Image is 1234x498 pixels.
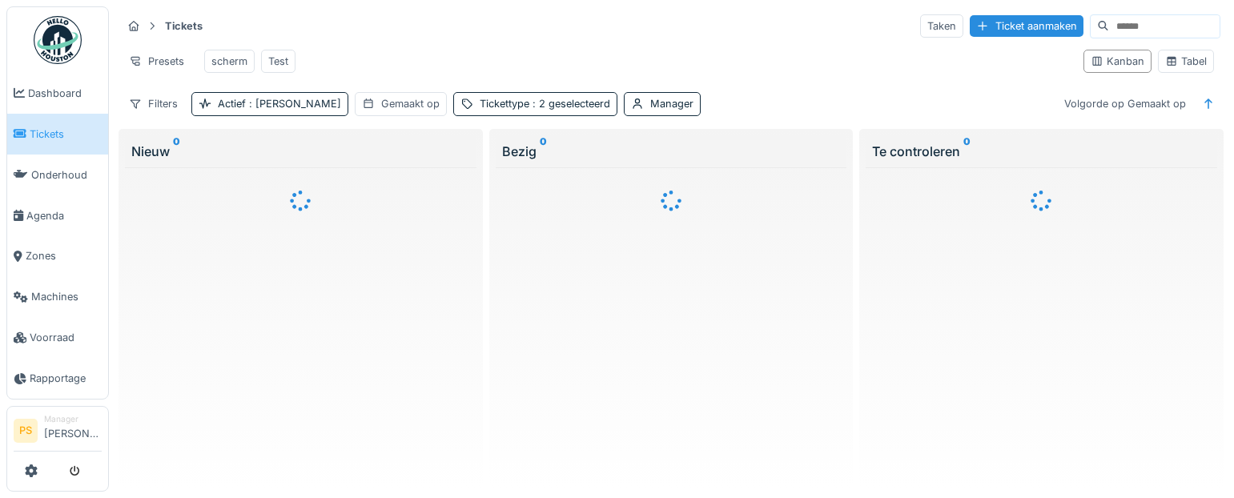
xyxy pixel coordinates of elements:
[122,92,185,115] div: Filters
[14,413,102,452] a: PS Manager[PERSON_NAME]
[211,54,247,69] div: scherm
[31,167,102,183] span: Onderhoud
[218,96,341,111] div: Actief
[44,413,102,448] li: [PERSON_NAME]
[872,142,1211,161] div: Te controleren
[7,236,108,277] a: Zones
[7,277,108,318] a: Machines
[34,16,82,64] img: Badge_color-CXgf-gQk.svg
[650,96,693,111] div: Manager
[131,142,470,161] div: Nieuw
[159,18,209,34] strong: Tickets
[1091,54,1144,69] div: Kanban
[246,98,341,110] span: : [PERSON_NAME]
[970,15,1083,37] div: Ticket aanmaken
[7,114,108,155] a: Tickets
[480,96,610,111] div: Tickettype
[122,50,191,73] div: Presets
[381,96,440,111] div: Gemaakt op
[30,371,102,386] span: Rapportage
[268,54,288,69] div: Test
[30,127,102,142] span: Tickets
[28,86,102,101] span: Dashboard
[502,142,841,161] div: Bezig
[1165,54,1207,69] div: Tabel
[7,317,108,358] a: Voorraad
[7,155,108,195] a: Onderhoud
[963,142,971,161] sup: 0
[540,142,547,161] sup: 0
[1057,92,1193,115] div: Volgorde op Gemaakt op
[26,248,102,263] span: Zones
[529,98,610,110] span: : 2 geselecteerd
[7,195,108,236] a: Agenda
[14,419,38,443] li: PS
[44,413,102,425] div: Manager
[7,358,108,399] a: Rapportage
[30,330,102,345] span: Voorraad
[26,208,102,223] span: Agenda
[173,142,180,161] sup: 0
[31,289,102,304] span: Machines
[920,14,963,38] div: Taken
[7,73,108,114] a: Dashboard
